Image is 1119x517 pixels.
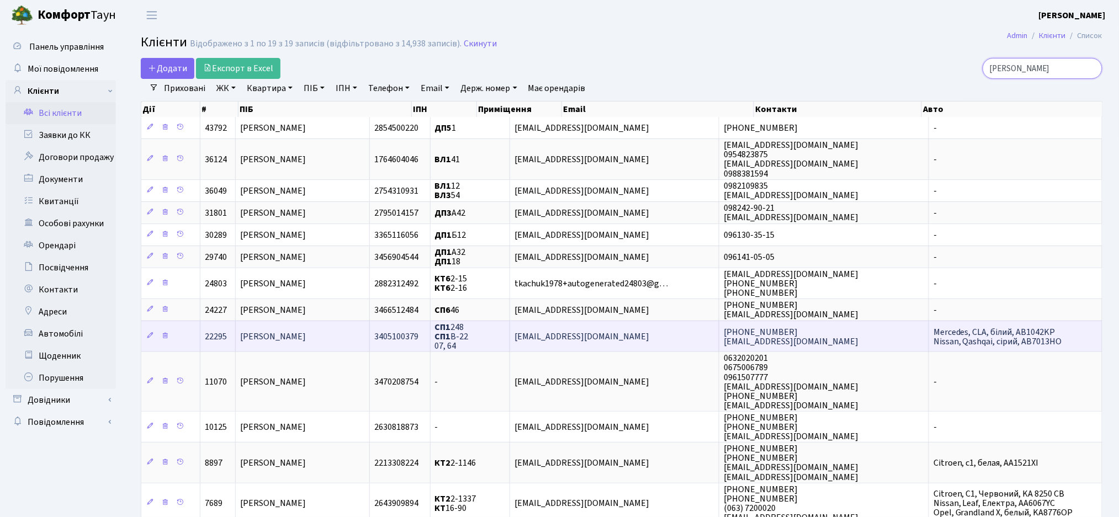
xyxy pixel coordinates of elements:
[934,376,937,388] span: -
[364,79,414,98] a: Телефон
[6,323,116,345] a: Автомобілі
[205,304,227,316] span: 24227
[374,153,418,166] span: 1764604046
[435,502,446,514] b: КТ
[724,251,775,263] span: 096141-05-05
[1040,30,1066,41] a: Клієнти
[6,367,116,389] a: Порушення
[724,268,858,299] span: [EMAIL_ADDRESS][DOMAIN_NAME] [PHONE_NUMBER] [PHONE_NUMBER]
[6,36,116,58] a: Панель управління
[477,102,562,117] th: Приміщення
[435,229,452,241] b: ДП1
[6,190,116,212] a: Квитанції
[240,207,306,219] span: [PERSON_NAME]
[524,79,590,98] a: Має орендарів
[435,180,460,201] span: 12 54
[374,497,418,509] span: 2643909894
[6,124,116,146] a: Заявки до КК
[374,229,418,241] span: 3365116056
[205,207,227,219] span: 31801
[515,229,649,241] span: [EMAIL_ADDRESS][DOMAIN_NAME]
[240,376,306,388] span: [PERSON_NAME]
[331,79,362,98] a: ІПН
[205,376,227,388] span: 11070
[240,251,306,263] span: [PERSON_NAME]
[6,279,116,301] a: Контакти
[934,153,937,166] span: -
[38,6,116,25] span: Таун
[934,229,937,241] span: -
[515,457,649,469] span: [EMAIL_ADDRESS][DOMAIN_NAME]
[190,39,462,49] div: Відображено з 1 по 19 з 19 записів (відфільтровано з 14,938 записів).
[983,58,1102,79] input: Пошук...
[374,251,418,263] span: 3456904544
[6,389,116,411] a: Довідники
[200,102,238,117] th: #
[141,33,187,52] span: Клієнти
[435,493,476,514] span: 2-1337 16-90
[6,58,116,80] a: Мої повідомлення
[1039,9,1106,22] b: [PERSON_NAME]
[515,185,649,197] span: [EMAIL_ADDRESS][DOMAIN_NAME]
[435,255,452,268] b: ДП1
[138,6,166,24] button: Переключити навігацію
[934,457,1039,469] span: Citroen, с1, белая, АА1521ХІ
[6,102,116,124] a: Всі клієнти
[934,251,937,263] span: -
[515,251,649,263] span: [EMAIL_ADDRESS][DOMAIN_NAME]
[435,282,451,294] b: КТ6
[28,63,98,75] span: Мої повідомлення
[456,79,521,98] a: Держ. номер
[240,153,306,166] span: [PERSON_NAME]
[435,122,457,134] span: 1
[374,421,418,433] span: 2630818873
[1066,30,1102,42] li: Список
[299,79,329,98] a: ПІБ
[435,273,451,285] b: КТ6
[934,421,937,433] span: -
[374,185,418,197] span: 2754310931
[412,102,477,117] th: ІПН
[515,497,649,509] span: [EMAIL_ADDRESS][DOMAIN_NAME]
[724,412,858,443] span: [PHONE_NUMBER] [PHONE_NUMBER] [EMAIL_ADDRESS][DOMAIN_NAME]
[435,304,460,316] span: 46
[374,331,418,343] span: 3405100379
[435,321,451,333] b: СП1
[205,497,222,509] span: 7689
[724,443,858,483] span: [PHONE_NUMBER] [PHONE_NUMBER] [EMAIL_ADDRESS][DOMAIN_NAME] [EMAIL_ADDRESS][DOMAIN_NAME]
[724,352,858,412] span: 0632020201 0675006789 0961507777 [EMAIL_ADDRESS][DOMAIN_NAME] [PHONE_NUMBER] [EMAIL_ADDRESS][DOMA...
[435,189,452,201] b: ВЛ3
[205,251,227,263] span: 29740
[515,122,649,134] span: [EMAIL_ADDRESS][DOMAIN_NAME]
[934,122,937,134] span: -
[205,421,227,433] span: 10125
[934,207,937,219] span: -
[724,299,858,321] span: [PHONE_NUMBER] [EMAIL_ADDRESS][DOMAIN_NAME]
[562,102,754,117] th: Email
[754,102,922,117] th: Контакти
[240,229,306,241] span: [PERSON_NAME]
[38,6,91,24] b: Комфорт
[435,421,438,433] span: -
[435,376,438,388] span: -
[1007,30,1028,41] a: Admin
[374,278,418,290] span: 2882312492
[205,122,227,134] span: 43792
[242,79,297,98] a: Квартира
[212,79,240,98] a: ЖК
[6,411,116,433] a: Повідомлення
[435,321,469,352] span: 248 В-22 07, 64
[435,457,476,469] span: 2-1146
[435,207,452,219] b: ДП3
[435,207,466,219] span: А42
[515,207,649,219] span: [EMAIL_ADDRESS][DOMAIN_NAME]
[934,326,1062,348] span: Mercedes, CLA, білий, AB1042KP Nissan, Qashqai, сірий, AB7013HO
[515,421,649,433] span: [EMAIL_ADDRESS][DOMAIN_NAME]
[238,102,412,117] th: ПІБ
[141,102,200,117] th: Дії
[240,421,306,433] span: [PERSON_NAME]
[464,39,497,49] a: Скинути
[374,457,418,469] span: 2213308224
[515,278,668,290] span: tkachuk1978+autogenerated24803@g…
[724,139,858,179] span: [EMAIL_ADDRESS][DOMAIN_NAME] 0954823875 [EMAIL_ADDRESS][DOMAIN_NAME] 0988381594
